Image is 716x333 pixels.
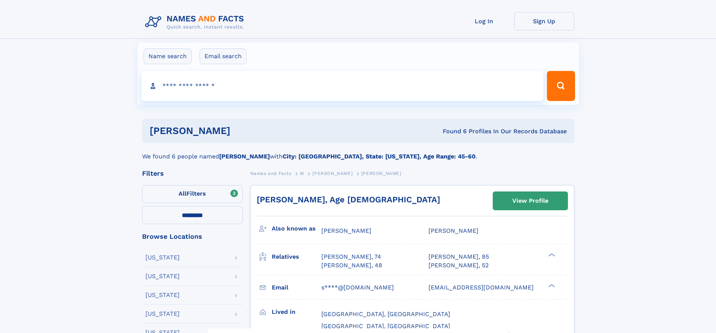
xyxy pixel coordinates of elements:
[142,143,574,161] div: We found 6 people named with .
[321,253,381,261] a: [PERSON_NAME], 74
[145,292,180,298] div: [US_STATE]
[428,284,534,291] span: [EMAIL_ADDRESS][DOMAIN_NAME]
[428,261,489,270] a: [PERSON_NAME], 52
[312,171,353,176] span: [PERSON_NAME]
[272,306,321,318] h3: Lived in
[454,12,514,30] a: Log In
[546,283,556,288] div: ❯
[283,153,475,160] b: City: [GEOGRAPHIC_DATA], State: [US_STATE], Age Range: 45-60
[428,227,478,234] span: [PERSON_NAME]
[493,192,568,210] a: View Profile
[272,250,321,263] h3: Relatives
[300,171,304,176] span: M
[514,12,574,30] a: Sign Up
[547,71,575,101] button: Search Button
[142,233,243,240] div: Browse Locations
[321,261,382,270] a: [PERSON_NAME], 48
[150,126,337,136] h1: [PERSON_NAME]
[142,12,250,32] img: Logo Names and Facts
[144,48,192,64] label: Name search
[428,253,489,261] a: [PERSON_NAME], 85
[200,48,247,64] label: Email search
[361,171,401,176] span: [PERSON_NAME]
[142,185,243,203] label: Filters
[141,71,544,101] input: search input
[257,195,440,204] a: [PERSON_NAME], Age [DEMOGRAPHIC_DATA]
[219,153,270,160] b: [PERSON_NAME]
[336,127,567,136] div: Found 6 Profiles In Our Records Database
[312,169,353,178] a: [PERSON_NAME]
[321,310,450,318] span: [GEOGRAPHIC_DATA], [GEOGRAPHIC_DATA]
[145,273,180,279] div: [US_STATE]
[145,311,180,317] div: [US_STATE]
[321,227,371,234] span: [PERSON_NAME]
[250,169,292,178] a: Names and Facts
[272,281,321,294] h3: Email
[321,322,450,330] span: [GEOGRAPHIC_DATA], [GEOGRAPHIC_DATA]
[145,255,180,261] div: [US_STATE]
[179,190,186,197] span: All
[142,170,243,177] div: Filters
[512,192,548,209] div: View Profile
[546,253,556,258] div: ❯
[272,222,321,235] h3: Also known as
[300,169,304,178] a: M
